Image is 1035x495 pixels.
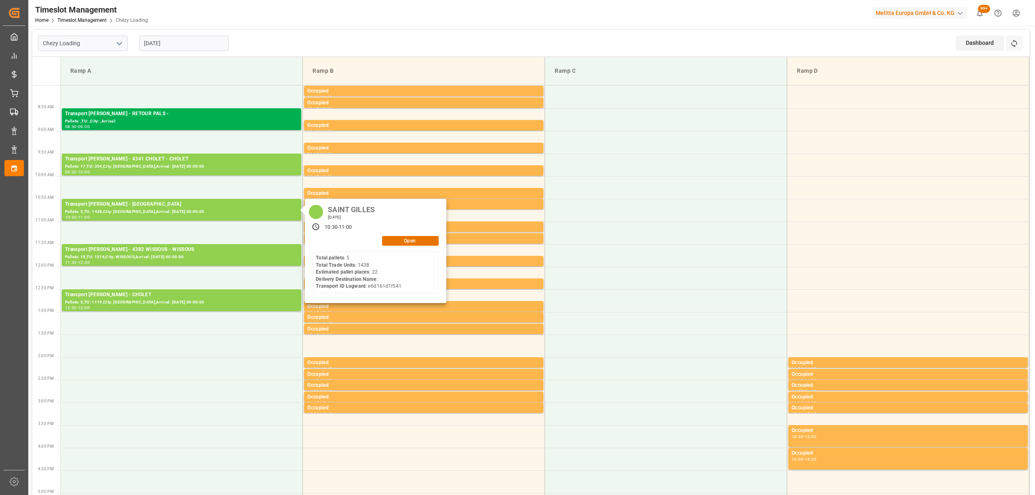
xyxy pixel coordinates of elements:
div: 13:00 [78,306,90,310]
div: 14:00 [792,367,803,371]
div: - [803,412,805,416]
div: 08:30 [65,125,77,128]
div: 13:00 [307,322,319,325]
div: Occupied [792,381,1024,390]
div: - [319,130,320,133]
span: 99+ [978,5,990,13]
div: 08:15 [320,95,332,99]
div: 16:00 [792,457,803,461]
div: 16:30 [805,457,816,461]
div: - [803,401,805,405]
div: 14:45 [320,390,332,393]
div: Occupied [307,99,540,107]
div: - [803,457,805,461]
div: Ramp A [67,63,296,78]
b: Total pallets [316,255,344,261]
div: - [319,175,320,179]
span: 12:00 PM [35,263,54,268]
b: Transport ID Logward [316,283,365,289]
div: 11:30 [65,261,77,264]
div: Ramp C [551,63,780,78]
button: open menu [113,37,125,50]
div: Pallets: 5,TU: 1438,City: [GEOGRAPHIC_DATA],Arrival: [DATE] 00:00:00 [65,209,298,215]
div: - [77,306,78,310]
span: 3:00 PM [38,399,54,403]
button: Melitta Europa GmbH & Co. KG [872,5,971,21]
div: 12:45 [307,311,319,314]
div: Transport [PERSON_NAME] - 4382 WISSOUS - WISSOUS [65,246,298,254]
div: 08:30 [320,107,332,111]
div: Pallets: ,TU: ,City: ,Arrival: [65,118,298,125]
div: 14:30 [320,379,332,382]
span: 11:00 AM [35,218,54,222]
div: - [803,379,805,382]
div: 13:30 [320,333,332,337]
div: Occupied [307,144,540,152]
span: 12:30 PM [35,286,54,290]
div: 14:45 [792,401,803,405]
span: 3:30 PM [38,421,54,426]
div: - [803,390,805,393]
div: 14:00 [307,367,319,371]
a: Home [35,17,49,23]
span: 1:00 PM [38,308,54,313]
div: - [803,367,805,371]
div: Pallets: 5,TU: 1119,City: [GEOGRAPHIC_DATA],Arrival: [DATE] 00:00:00 [65,299,298,306]
div: - [319,401,320,405]
div: Occupied [307,325,540,333]
div: - [319,333,320,337]
div: Dashboard [956,36,1004,51]
div: 13:00 [320,311,332,314]
div: Occupied [792,371,1024,379]
button: Help Center [989,4,1007,22]
div: 16:00 [805,435,816,438]
div: - [77,125,78,128]
div: Occupied [792,359,1024,367]
div: 14:30 [307,390,319,393]
div: - [319,412,320,416]
div: 14:30 [792,390,803,393]
div: Occupied [307,190,540,198]
div: : 5 : 1438 : 22 : : e6d161d1f541 [316,255,401,290]
b: Total Trade Units [316,262,355,268]
div: 10:30 [325,224,338,231]
div: 10:15 [307,198,319,201]
div: - [77,170,78,174]
div: 15:00 [805,401,816,405]
div: 13:15 [320,322,332,325]
div: - [338,224,339,231]
div: Transport [PERSON_NAME] - RETOUR PALS - [65,110,298,118]
div: Timeslot Management [35,4,148,16]
div: 09:45 [307,175,319,179]
span: 10:00 AM [35,173,54,177]
div: - [77,215,78,219]
div: 09:30 [65,170,77,174]
div: 15:30 [792,435,803,438]
input: DD-MM-YYYY [139,36,229,51]
div: Occupied [307,381,540,390]
div: 14:15 [805,367,816,371]
button: Open [382,236,439,246]
div: Transport [PERSON_NAME] - CHOLET [65,291,298,299]
div: [DATE] [325,215,378,220]
div: 14:15 [307,379,319,382]
span: 2:00 PM [38,354,54,358]
span: 8:30 AM [38,105,54,109]
input: Type to search/select [38,36,128,51]
span: 9:00 AM [38,127,54,132]
div: Occupied [307,371,540,379]
div: 09:15 [307,152,319,156]
span: 2:30 PM [38,376,54,381]
div: Occupied [307,122,540,130]
b: Delivery Destination Name [316,276,376,282]
div: Occupied [792,449,1024,457]
div: - [319,379,320,382]
div: 10:00 [320,175,332,179]
div: Transport [PERSON_NAME] - 4341 CHOLET - CHOLET [65,155,298,163]
div: Occupied [307,359,540,367]
div: Occupied [792,393,1024,401]
span: 4:00 PM [38,444,54,449]
div: - [803,435,805,438]
div: - [319,311,320,314]
div: Occupied [307,167,540,175]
